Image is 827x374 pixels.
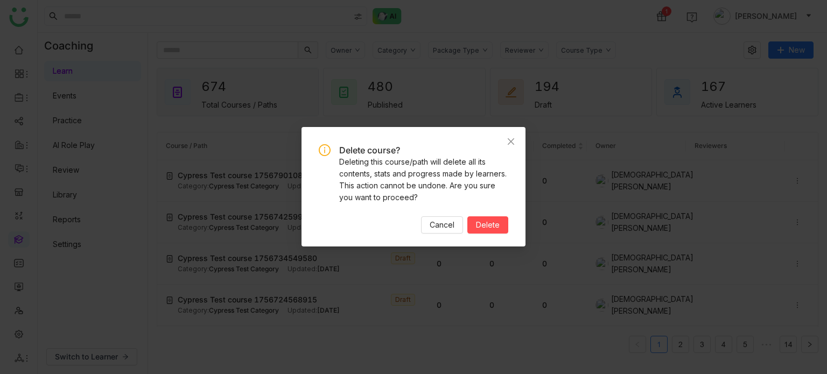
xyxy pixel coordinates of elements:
[476,220,500,231] span: Delete
[339,157,508,204] div: Deleting this course/path will delete all its contents, stats and progress made by learners. This...
[430,220,454,231] span: Cancel
[496,127,525,156] button: Close
[421,217,463,234] button: Cancel
[339,145,400,156] span: Delete course?
[467,217,508,234] button: Delete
